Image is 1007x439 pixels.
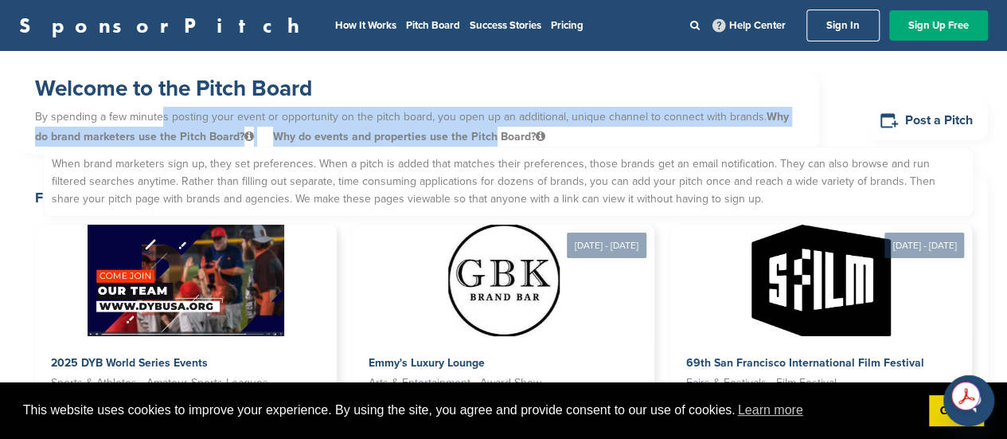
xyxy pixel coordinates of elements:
[273,130,545,143] span: Why do events and properties use the Pitch Board?
[889,10,988,41] a: Sign Up Free
[736,398,806,422] a: learn more about cookies
[335,19,396,32] a: How It Works
[670,199,972,427] a: [DATE] - [DATE] Sponsorpitch & 69th San Francisco International Film Festival Fairs & Festivals -...
[406,19,460,32] a: Pitch Board
[686,374,837,392] span: Fairs & Festivals - Film Festival
[567,233,646,258] div: [DATE] - [DATE]
[51,374,268,392] span: Sports & Athletes - Amateur Sports Leagues
[51,356,208,370] span: 2025 DYB World Series Events
[943,375,994,426] iframe: Button to launch messaging window
[369,356,485,370] span: Emmy's Luxury Lounge
[929,395,984,427] a: dismiss cookie message
[709,16,789,35] a: Help Center
[353,199,654,427] a: [DATE] - [DATE] Sponsorpitch & Emmy's Luxury Lounge Arts & Entertainment - Award Show [GEOGRAPHIC...
[867,101,988,140] a: Post a Pitch
[43,147,974,217] span: When brand marketers sign up, they set preferences. When a pitch is added that matches their pref...
[369,374,541,392] span: Arts & Entertainment - Award Show
[19,15,310,36] a: SponsorPitch
[35,225,337,427] a: Sponsorpitch & 2025 DYB World Series Events Sports & Athletes - Amateur Sports Leagues 1M-10M
[35,74,803,103] h1: Welcome to the Pitch Board
[23,398,916,422] span: This website uses cookies to improve your experience. By using the site, you agree and provide co...
[88,225,284,336] img: Sponsorpitch &
[884,233,964,258] div: [DATE] - [DATE]
[470,19,541,32] a: Success Stories
[551,19,584,32] a: Pricing
[448,225,560,336] img: Sponsorpitch &
[686,356,924,370] span: 69th San Francisco International Film Festival
[806,10,880,41] a: Sign In
[35,186,972,209] h2: Featured
[35,103,803,151] p: By spending a few minutes posting your event or opportunity on the pitch board, you open up an ad...
[751,225,891,336] img: Sponsorpitch &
